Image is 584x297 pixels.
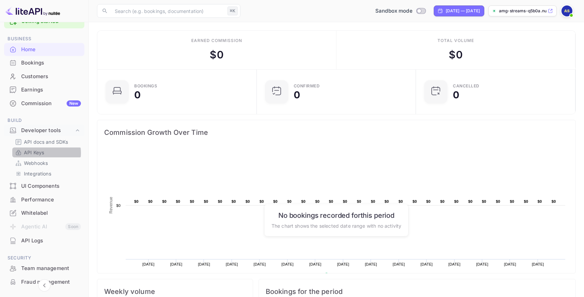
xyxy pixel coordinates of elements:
text: [DATE] [281,262,294,266]
div: Customers [21,73,81,81]
a: Webhooks [15,159,79,167]
div: Commission [21,100,81,108]
div: Developer tools [21,127,74,135]
text: $0 [482,199,486,203]
div: [DATE] — [DATE] [446,8,480,14]
span: Bookings for the period [266,286,569,297]
text: $0 [232,199,236,203]
text: $0 [204,199,208,203]
div: Bookings [21,59,81,67]
div: Performance [4,193,84,207]
div: Developer tools [4,125,84,137]
div: API Keys [12,147,82,157]
text: $0 [176,199,180,203]
div: Switch to Production mode [373,7,428,15]
text: $0 [357,199,361,203]
text: $0 [496,199,500,203]
a: Home [4,43,84,56]
div: API Logs [21,237,81,245]
text: $0 [218,199,222,203]
div: Confirmed [294,84,320,88]
a: Team management [4,262,84,274]
text: [DATE] [198,262,210,266]
div: Webhooks [12,158,82,168]
text: $0 [315,199,320,203]
text: Revenue [109,197,113,213]
div: Whitelabel [21,209,81,217]
div: Team management [21,265,81,272]
text: $0 [343,199,347,203]
div: Total volume [437,38,474,44]
text: $0 [190,199,194,203]
text: [DATE] [476,262,488,266]
text: $0 [287,199,292,203]
div: CANCELLED [453,84,479,88]
div: New [67,100,81,107]
text: [DATE] [142,262,155,266]
div: Bookings [134,84,157,88]
div: Earned commission [191,38,242,44]
text: $0 [399,199,403,203]
div: Integrations [12,169,82,179]
text: [DATE] [226,262,238,266]
div: Home [21,46,81,54]
a: UI Components [4,180,84,192]
div: UI Components [4,180,84,193]
a: Whitelabel [4,207,84,219]
text: $0 [134,199,139,203]
text: $0 [260,199,264,203]
text: [DATE] [309,262,321,266]
text: $0 [385,199,389,203]
div: 0 [294,90,300,100]
div: Performance [21,196,81,204]
span: Security [4,254,84,262]
text: $0 [329,199,333,203]
div: Earnings [21,86,81,94]
p: The chart shows the selected date range with no activity [272,222,401,229]
text: $0 [246,199,250,203]
img: LiteAPI logo [5,5,60,16]
text: [DATE] [393,262,405,266]
div: Whitelabel [4,207,84,220]
text: $0 [273,199,278,203]
a: API docs and SDKs [15,138,79,145]
text: [DATE] [448,262,461,266]
p: amg-streams-q5b0a.nuit... [499,8,546,14]
div: API Logs [4,234,84,247]
a: Earnings [4,83,84,96]
text: $0 [552,199,556,203]
span: Commission Growth Over Time [104,127,569,138]
input: Search (e.g. bookings, documentation) [111,4,225,18]
div: $ 0 [449,47,462,62]
div: $ 0 [210,47,223,62]
span: Build [4,117,84,124]
text: [DATE] [170,262,182,266]
a: Customers [4,70,84,83]
text: $0 [413,199,417,203]
text: $0 [426,199,431,203]
a: CommissionNew [4,97,84,110]
text: [DATE] [504,262,516,266]
div: Earnings [4,83,84,97]
a: API Keys [15,149,79,156]
text: $0 [301,199,306,203]
p: API docs and SDKs [24,138,68,145]
a: Bookings [4,56,84,69]
p: API Keys [24,149,44,156]
a: API Logs [4,234,84,247]
text: [DATE] [254,262,266,266]
text: [DATE] [337,262,349,266]
div: Fraud management [4,275,84,289]
a: Fraud management [4,275,84,288]
span: Sandbox mode [375,7,413,15]
h6: No bookings recorded for this period [272,211,401,219]
span: Weekly volume [104,286,246,297]
text: $0 [524,199,528,203]
div: ⌘K [227,6,238,15]
text: $0 [538,199,542,203]
div: 0 [134,90,141,100]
